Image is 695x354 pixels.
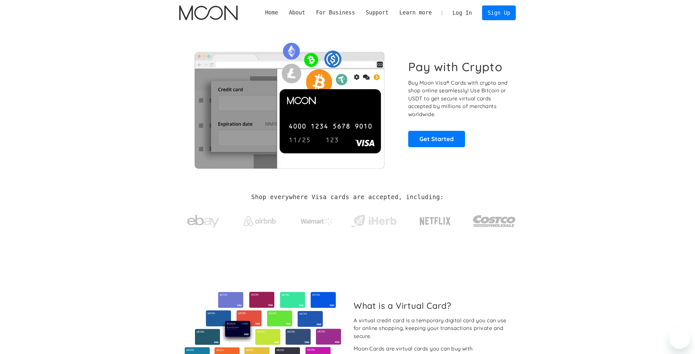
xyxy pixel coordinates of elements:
[360,9,394,17] div: Support
[293,211,341,228] a: Walmart
[473,203,516,236] a: Costco
[251,194,444,201] h2: Shop everywhere Visa cards are accepted, including:
[179,38,399,168] img: Moon Cards let you spend your crypto anywhere Visa is accepted.
[236,210,284,229] a: Airbnb
[394,9,437,17] div: Learn more
[408,60,503,74] h1: Pay with Crypto
[179,5,237,20] img: Moon Logo
[179,205,227,235] a: ebay
[408,131,465,147] a: Get Started
[408,79,509,118] p: Buy Moon Visa® Cards with crypto and shop online seamlessly! Use Bitcoin or USDT to get secure vi...
[473,209,516,233] img: Costco
[179,5,237,20] a: home
[399,9,432,17] div: Learn more
[350,206,398,233] a: iHerb
[350,213,398,230] img: iHerb
[354,316,511,340] div: A virtual credit card is a temporary digital card you can use for online shopping, keeping your t...
[284,9,311,17] div: About
[289,9,305,17] div: About
[187,211,219,232] img: ebay
[311,9,360,17] div: For Business
[366,9,389,17] div: Support
[669,328,690,349] iframe: Button to launch messaging window
[260,9,284,17] a: Home
[447,6,477,20] a: Log In
[419,213,451,229] img: Netflix
[354,300,511,311] h2: What is a Virtual Card?
[301,217,333,225] img: Walmart
[482,5,515,20] a: Sign Up
[316,9,355,17] div: For Business
[407,207,464,232] a: Netflix
[244,216,276,226] img: Airbnb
